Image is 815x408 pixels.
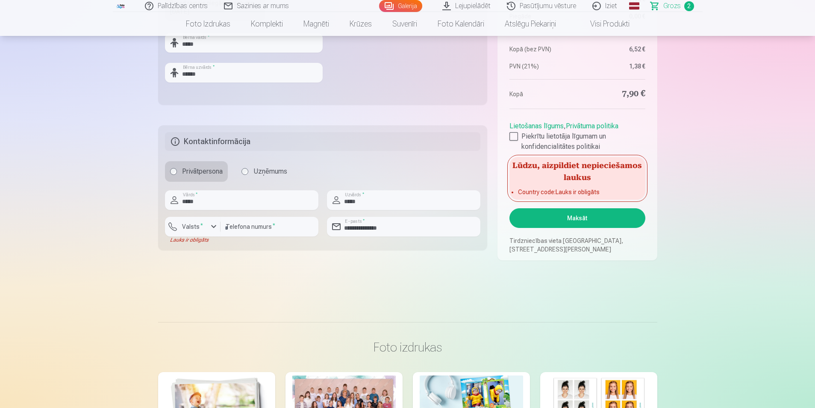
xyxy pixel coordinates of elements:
a: Lietošanas līgums [509,122,564,130]
a: Krūzes [339,12,382,36]
a: Magnēti [293,12,339,36]
p: Tirdzniecības vieta [GEOGRAPHIC_DATA], [STREET_ADDRESS][PERSON_NAME] [509,237,645,254]
span: Grozs [663,1,681,11]
input: Uzņēmums [241,168,248,175]
div: Lauks ir obligāts [165,237,221,243]
span: 2 [684,1,694,11]
button: Valsts* [165,217,221,237]
label: Uzņēmums [236,161,292,182]
img: /fa1 [116,3,126,9]
li: Country code : Lauks ir obligāts [518,188,636,196]
label: Valsts [179,222,206,231]
h5: Lūdzu, aizpildiet nepieciešamos laukus [509,157,645,184]
dd: 1,38 € [582,62,645,71]
a: Atslēgu piekariņi [494,12,566,36]
label: Piekrītu lietotāja līgumam un konfidencialitātes politikai [509,131,645,152]
h3: Foto izdrukas [165,340,650,355]
label: Privātpersona [165,161,228,182]
a: Foto kalendāri [427,12,494,36]
button: Maksāt [509,208,645,228]
h5: Kontaktinformācija [165,132,481,151]
div: , [509,118,645,152]
a: Suvenīri [382,12,427,36]
a: Privātuma politika [566,122,618,130]
dd: 6,52 € [582,45,645,53]
a: Visi produkti [566,12,640,36]
a: Foto izdrukas [176,12,241,36]
dt: Kopā (bez PVN) [509,45,573,53]
dt: Kopā [509,88,573,100]
a: Komplekti [241,12,293,36]
dt: PVN (21%) [509,62,573,71]
input: Privātpersona [170,168,177,175]
dd: 7,90 € [582,88,645,100]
